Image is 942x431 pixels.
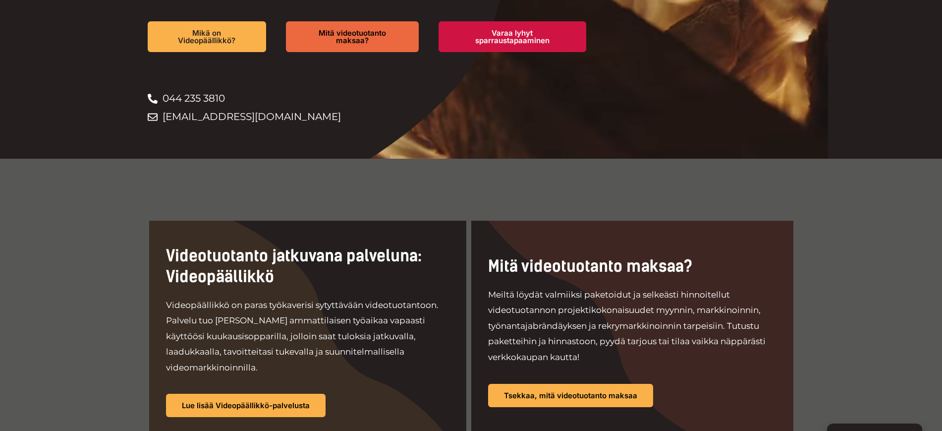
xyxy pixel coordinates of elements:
span: Varaa lyhyt sparraustapaaminen [454,29,570,44]
span: Mitä videotuotanto maksaa? [302,29,402,44]
a: Lue lisää Videopäällikkö-palvelusta [166,394,326,417]
a: [EMAIL_ADDRESS][DOMAIN_NAME] [148,108,606,126]
h2: Videotuotanto jatkuvana palveluna: Videopäällikkö [166,246,449,287]
span: Lue lisää Videopäällikkö-palvelusta [182,402,310,409]
span: Tsekkaa, mitä videotuotanto maksaa [504,392,637,399]
a: 044 235 3810 [148,89,606,108]
p: Videopäällikkö on paras työkaverisi sytyttävään videotuotantoon. Palvelu tuo [PERSON_NAME] ammatt... [166,298,449,376]
a: Mikä on Videopäällikkö? [148,21,267,52]
span: Mikä on Videopäällikkö? [164,29,251,44]
a: Tsekkaa, mitä videotuotanto maksaa [488,384,653,407]
a: Mitä videotuotanto maksaa? [286,21,418,52]
a: Varaa lyhyt sparraustapaaminen [439,21,586,52]
span: 044 235 3810 [160,89,225,108]
p: Meiltä löydät valmiiksi paketoidut ja selkeästi hinnoitellut videotuotannon projektikokonaisuudet... [488,287,776,366]
span: [EMAIL_ADDRESS][DOMAIN_NAME] [160,108,341,126]
h2: Mitä videotuotanto maksaa? [488,256,776,277]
